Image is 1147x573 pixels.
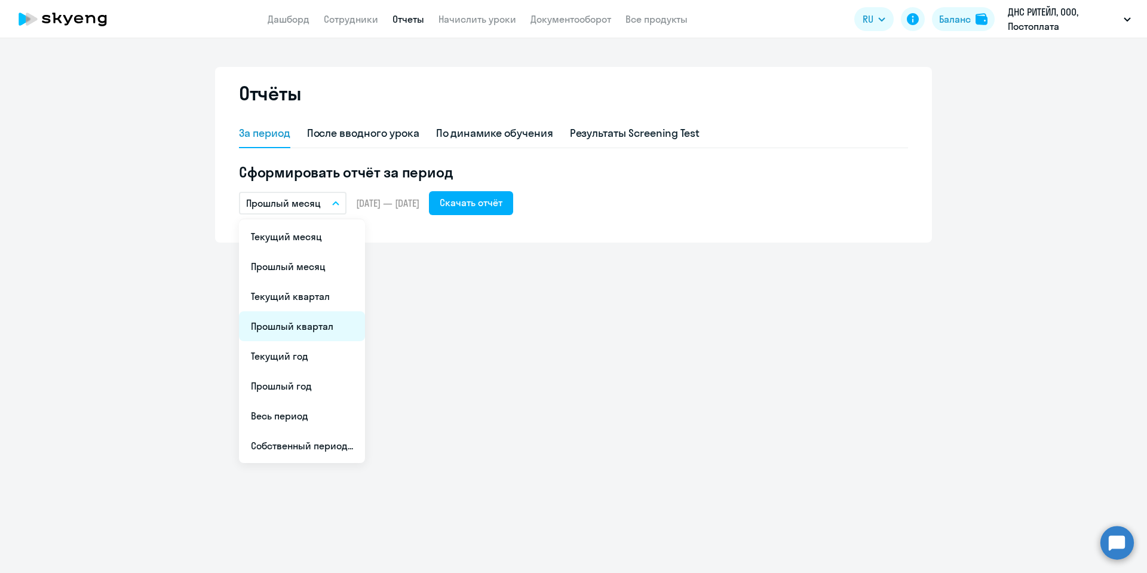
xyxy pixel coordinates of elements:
a: Все продукты [625,13,688,25]
button: ДНС РИТЕЙЛ, ООО, Постоплата [1002,5,1137,33]
div: После вводного урока [307,125,419,141]
button: Балансbalance [932,7,995,31]
a: Начислить уроки [438,13,516,25]
h5: Сформировать отчёт за период [239,163,908,182]
button: RU [854,7,894,31]
span: RU [863,12,873,26]
button: Прошлый месяц [239,192,346,215]
a: Документооборот [530,13,611,25]
h2: Отчёты [239,81,301,105]
div: За период [239,125,290,141]
div: Скачать отчёт [440,195,502,210]
a: Сотрудники [324,13,378,25]
p: ДНС РИТЕЙЛ, ООО, Постоплата [1008,5,1119,33]
p: Прошлый месяц [246,196,321,210]
div: Результаты Screening Test [570,125,700,141]
span: [DATE] — [DATE] [356,197,419,210]
a: Отчеты [392,13,424,25]
div: По динамике обучения [436,125,553,141]
a: Дашборд [268,13,309,25]
div: Баланс [939,12,971,26]
button: Скачать отчёт [429,191,513,215]
ul: RU [239,219,365,463]
img: balance [976,13,987,25]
